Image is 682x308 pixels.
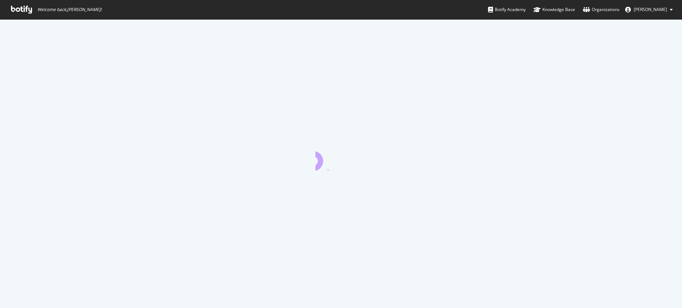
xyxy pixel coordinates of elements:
[583,6,619,13] div: Organizations
[37,7,102,12] span: Welcome back, [PERSON_NAME] !
[488,6,526,13] div: Botify Academy
[315,145,367,171] div: animation
[534,6,575,13] div: Knowledge Base
[619,4,678,15] button: [PERSON_NAME]
[634,6,667,12] span: Kevin Hadrill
